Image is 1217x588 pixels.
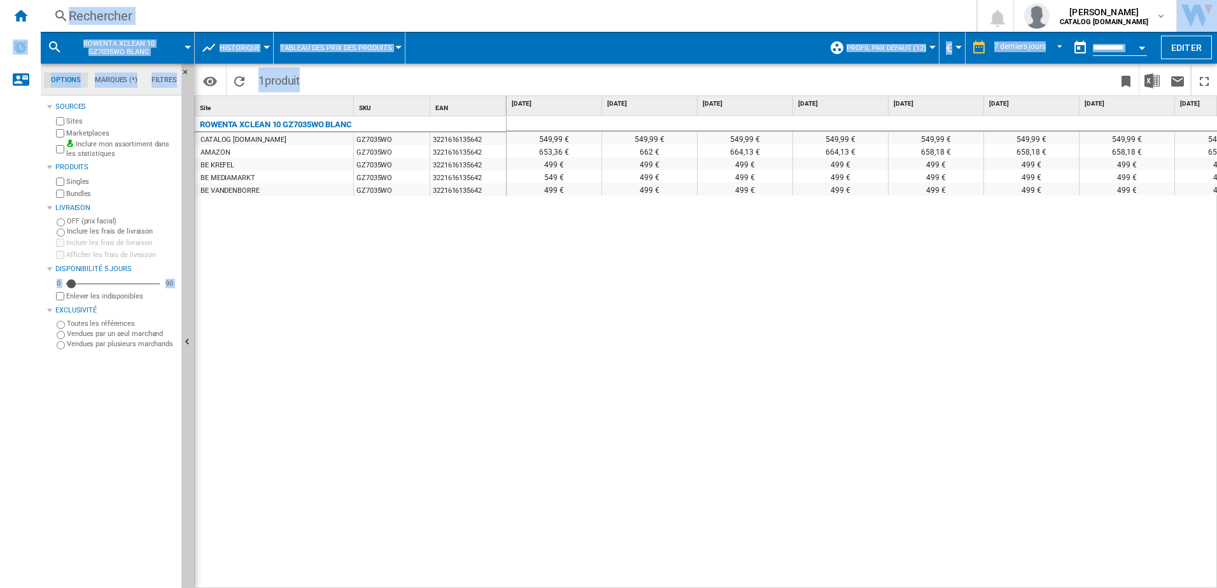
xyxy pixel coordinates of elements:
md-select: REPORTS.WIZARD.STEPS.REPORT.STEPS.REPORT_OPTIONS.PERIOD: 7 derniers jours [993,38,1067,59]
div: 499 € [889,157,983,170]
span: [DATE] [607,99,694,108]
div: SKU Sort None [356,96,430,116]
label: Enlever les indisponibles [66,291,176,301]
span: ROWENTA XCLEAN 10 GZ7035WO BLANC [67,39,170,56]
div: 499 € [793,183,888,195]
div: 549,99 € [984,132,1079,144]
div: 499 € [889,170,983,183]
div: 499 € [984,170,1079,183]
div: Rechercher [69,7,943,25]
div: 658,18 € [1080,144,1174,157]
div: 499 € [984,183,1079,195]
div: BE VANDENBORRE [200,185,260,197]
div: Livraison [55,203,176,213]
div: 3221616135642 [430,132,506,145]
div: EAN Sort None [433,96,506,116]
button: Recharger [227,66,252,95]
div: Exclusivité [55,305,176,316]
md-menu: Currency [939,32,966,64]
div: [DATE] [987,96,1079,112]
div: 499 € [793,157,888,170]
span: [DATE] [703,99,790,108]
span: [DATE] [798,99,885,108]
span: Site [200,104,211,111]
span: Profil par défaut (12) [847,44,926,52]
label: Inclure les frais de livraison [66,238,176,248]
div: Sources [55,102,176,112]
div: 549,99 € [698,132,792,144]
input: Toutes les références [57,321,65,329]
div: 549,99 € [889,132,983,144]
button: md-calendar [1067,35,1093,60]
span: [DATE] [894,99,981,108]
b: CATALOG [DOMAIN_NAME] [1060,18,1148,26]
label: OFF (prix facial) [67,216,176,226]
label: Bundles [66,189,176,199]
div: 658,18 € [984,144,1079,157]
button: ROWENTA XCLEAN 10 GZ7035WO BLANC [67,32,183,64]
label: Marketplaces [66,129,176,138]
label: Inclure mon assortiment dans les statistiques [66,139,176,159]
span: produit [265,74,300,87]
span: 1 [252,66,306,92]
div: Site Sort None [197,96,353,116]
div: Produits [55,162,176,172]
div: 664,13 € [793,144,888,157]
span: [DATE] [989,99,1076,108]
div: GZ7035WO [354,183,430,196]
div: 499 € [698,183,792,195]
label: Singles [66,177,176,186]
button: Télécharger au format Excel [1139,66,1165,95]
img: alerts-logo.svg [13,39,28,55]
span: Historique [220,44,260,52]
input: Marketplaces [56,129,64,137]
div: AMAZON [200,146,230,159]
img: excel-24x24.png [1144,73,1160,88]
div: 549,99 € [602,132,697,144]
label: Vendues par un seul marchand [67,329,176,339]
div: [DATE] [1082,96,1174,112]
span: EAN [435,104,448,111]
input: Bundles [56,190,64,198]
div: [DATE] [891,96,983,112]
div: 658,18 € [889,144,983,157]
div: CATALOG [DOMAIN_NAME] [200,134,286,146]
div: 3221616135642 [430,158,506,171]
md-tab-item: Filtres [144,73,184,88]
div: 499 € [1080,170,1174,183]
div: 499 € [507,183,601,195]
button: Créer un favoris [1113,66,1139,95]
div: 90 [162,279,176,288]
div: 499 € [984,157,1079,170]
button: Envoyer ce rapport par email [1165,66,1190,95]
div: GZ7035WO [354,171,430,183]
button: € [946,32,959,64]
div: 499 € [793,170,888,183]
div: Sort None [356,96,430,116]
div: 499 € [1080,183,1174,195]
div: 3221616135642 [430,183,506,196]
div: 499 € [889,183,983,195]
div: 549,99 € [507,132,601,144]
div: 0 [53,279,64,288]
div: 3221616135642 [430,145,506,158]
div: ROWENTA XCLEAN 10 GZ7035WO BLANC [200,117,352,132]
button: Masquer [181,64,197,87]
div: 549 € [507,170,601,183]
span: Tableau des prix des produits [280,44,392,52]
div: 499 € [602,170,697,183]
button: Historique [220,32,267,64]
div: BE KREFEL [200,159,234,172]
label: Inclure les frais de livraison [67,227,176,236]
div: 499 € [1080,157,1174,170]
span: [PERSON_NAME] [1060,6,1148,18]
button: Tableau des prix des produits [280,32,398,64]
md-tab-item: Options [44,73,88,88]
div: ROWENTA XCLEAN 10 GZ7035WO BLANC [47,32,188,64]
button: Profil par défaut (12) [847,32,932,64]
button: Options [197,69,223,92]
span: [DATE] [1085,99,1172,108]
md-slider: Disponibilité [66,277,160,290]
md-tab-item: Marques (*) [88,73,144,88]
